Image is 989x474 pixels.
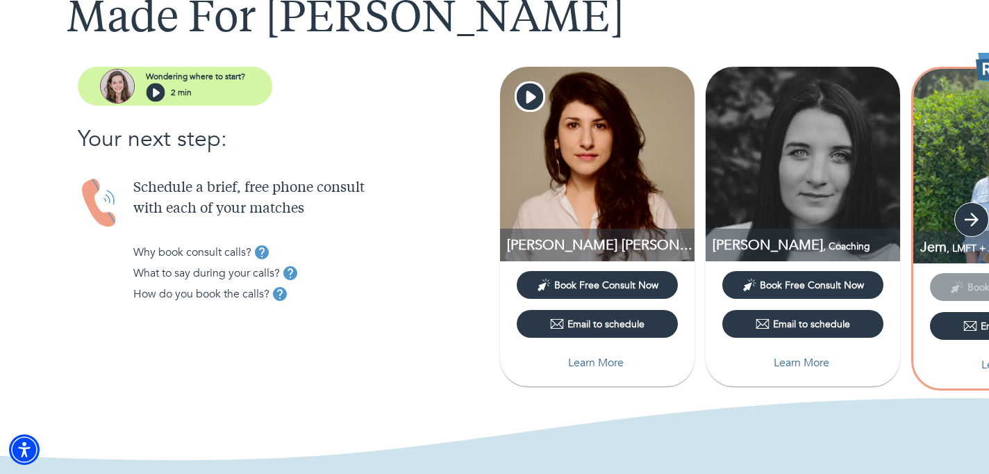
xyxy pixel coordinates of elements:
p: 2 min [171,86,192,99]
button: assistantWondering where to start?2 min [78,67,272,106]
div: Accessibility Menu [9,434,40,465]
p: Coaching [713,236,900,254]
div: Email to schedule [550,317,645,331]
img: Abigail Finck profile [706,67,900,261]
button: Learn More [722,349,883,377]
span: , Coaching [823,240,870,253]
span: Book Free Consult Now [554,279,658,292]
p: Wondering where to start? [146,70,245,83]
button: Book Free Consult Now [722,271,883,299]
p: Schedule a brief, free phone consult with each of your matches [133,178,495,220]
p: Learn More [774,354,829,371]
button: Learn More [517,349,678,377]
div: Email to schedule [756,317,850,331]
p: Learn More [568,354,624,371]
p: Your next step: [78,122,495,156]
p: What to say during your calls? [133,265,280,281]
p: LCAT, ATR-BC, Coaching, Integrative Practitioner [507,236,695,254]
img: Handset [78,178,122,229]
p: How do you book the calls? [133,286,269,302]
button: tooltip [280,263,301,284]
span: Book Free Consult Now [760,279,864,292]
button: Book Free Consult Now [517,271,678,299]
img: assistant [100,69,135,104]
p: Why book consult calls? [133,244,251,261]
button: Email to schedule [517,310,678,338]
img: Cristina Maria Fort Garcés profile [500,67,695,261]
button: tooltip [251,242,272,263]
button: Email to schedule [722,310,883,338]
button: tooltip [269,284,290,304]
